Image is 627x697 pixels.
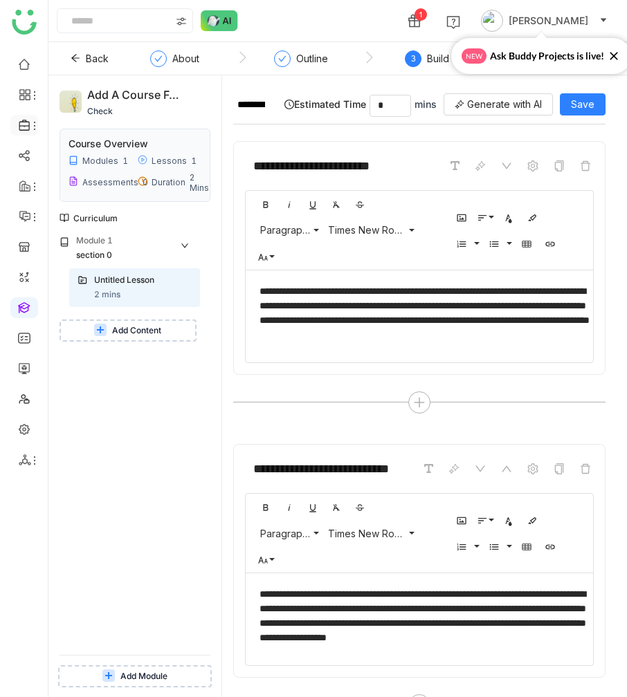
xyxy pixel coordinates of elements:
[255,246,276,267] button: Font Size
[522,207,543,227] button: Background Color
[86,51,109,66] span: Back
[516,536,537,557] button: Insert Table
[451,510,472,530] button: Insert Image (⌘P)
[475,510,496,530] button: Align
[150,50,199,75] div: About
[255,220,320,241] button: Paragraph Format
[516,233,537,254] button: Insert Table
[176,16,187,27] img: search-type.svg
[323,523,416,543] button: Times New Roman
[302,496,323,517] button: Underline (⌘U)
[120,670,167,683] span: Add Module
[82,177,138,187] div: Assessments
[349,194,370,214] button: Strikethrough (⌘S)
[540,536,561,557] button: Insert Link (⌘K)
[481,10,503,32] img: avatar
[255,194,276,214] button: Bold (⌘B)
[122,156,128,166] div: 1
[76,234,113,248] div: Module 1
[94,288,120,301] div: 2 mins
[284,93,606,117] div: Estimated Time
[12,10,37,35] img: logo
[58,665,212,687] button: Add Module
[302,194,323,214] button: Underline (⌘U)
[490,48,604,64] span: Ask Buddy Projects is live!
[78,275,87,285] img: lms-folder.svg
[60,234,200,263] div: Module 1section 0
[502,233,514,254] button: Unordered List
[451,233,472,254] button: Ordered List
[405,50,449,75] div: 3Build
[498,207,519,227] button: Text Color
[152,177,185,187] div: Duration
[415,8,427,21] div: 1
[326,496,347,517] button: Clear Formatting
[326,194,347,214] button: Clear Formatting
[60,319,197,342] button: Add Content
[87,104,183,118] div: check
[498,510,519,530] button: Text Color
[502,536,514,557] button: Unordered List
[462,48,487,64] span: new
[82,156,118,166] div: Modules
[257,528,313,539] span: Paragraph Format
[509,13,588,28] span: [PERSON_NAME]
[444,93,553,115] button: Generate with AI
[349,496,370,517] button: Strikethrough (⌘S)
[415,98,437,110] span: mins
[451,207,472,227] button: Insert Image (⌘P)
[467,97,542,112] span: Generate with AI
[191,156,197,166] div: 1
[478,10,610,32] button: [PERSON_NAME]
[325,224,408,236] span: Times New Roman
[540,233,561,254] button: Insert Link (⌘K)
[560,93,606,115] button: Save
[475,207,496,227] button: Align
[470,536,481,557] button: Ordered List
[484,536,505,557] button: Unordered List
[255,523,320,543] button: Paragraph Format
[190,172,209,193] div: 2 Mins
[60,48,120,70] button: Back
[152,156,187,166] div: Lessons
[60,213,118,223] div: Curriculum
[274,50,328,75] div: Outline
[257,224,313,236] span: Paragraph Format
[325,528,408,539] span: Times New Roman
[279,194,300,214] button: Italic (⌘I)
[94,274,180,287] div: Untitled Lesson
[296,50,328,67] div: Outline
[112,324,161,337] span: Add Content
[451,536,472,557] button: Ordered List
[279,496,300,517] button: Italic (⌘I)
[255,496,276,517] button: Bold (⌘B)
[427,50,449,67] div: Build
[522,510,543,530] button: Background Color
[201,10,238,31] img: ask-buddy-normal.svg
[470,233,481,254] button: Ordered List
[255,549,276,570] button: Font Size
[571,97,594,112] span: Save
[172,50,199,67] div: About
[323,220,416,241] button: Times New Roman
[69,138,148,149] div: Course Overview
[76,249,185,262] div: section 0
[484,233,505,254] button: Unordered List
[446,15,460,29] img: help.svg
[87,86,183,104] div: Add a course for a partner
[411,53,416,64] span: 3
